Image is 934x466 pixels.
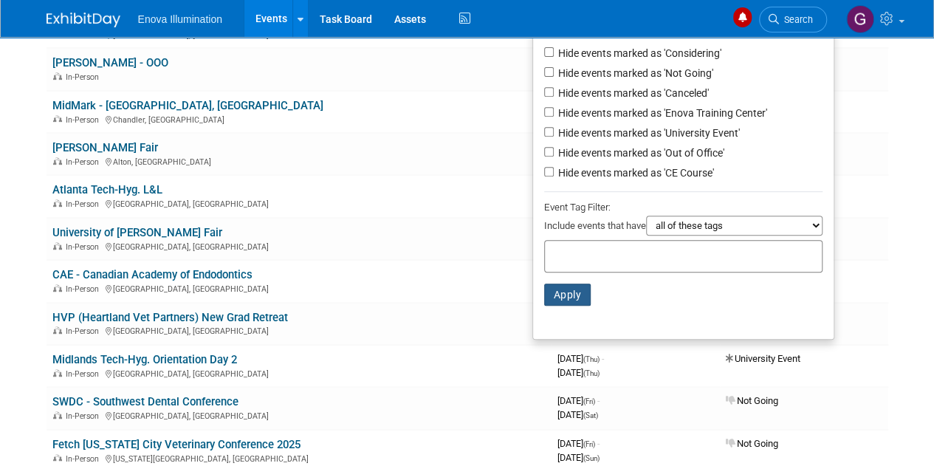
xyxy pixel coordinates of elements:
img: In-Person Event [53,242,62,250]
a: Search [759,7,827,32]
div: Event Tag Filter: [544,199,823,216]
span: In-Person [66,454,103,464]
span: [DATE] [557,438,600,449]
img: In-Person Event [53,454,62,462]
span: Not Going [726,438,778,449]
span: (Thu) [583,355,600,363]
img: Garrett Alcaraz [846,5,874,33]
button: Apply [544,284,591,306]
img: In-Person Event [53,284,62,292]
span: [DATE] [557,353,604,364]
div: [GEOGRAPHIC_DATA], [GEOGRAPHIC_DATA] [52,282,546,294]
label: Hide events marked as 'Canceled' [555,86,709,100]
div: [GEOGRAPHIC_DATA], [GEOGRAPHIC_DATA] [52,197,546,209]
span: In-Person [66,115,103,125]
a: [PERSON_NAME] Fair [52,141,158,154]
span: In-Person [66,157,103,167]
span: (Sun) [583,454,600,462]
span: (Fri) [583,440,595,448]
span: Not Going [726,395,778,406]
span: In-Person [66,284,103,294]
img: In-Person Event [53,326,62,334]
a: Midlands Tech-Hyg. Orientation Day 2 [52,353,237,366]
img: ExhibitDay [47,13,120,27]
a: HVP (Heartland Vet Partners) New Grad Retreat [52,311,288,324]
div: Alton, [GEOGRAPHIC_DATA] [52,155,546,167]
img: In-Person Event [53,411,62,419]
span: [DATE] [557,367,600,378]
span: In-Person [66,326,103,336]
span: In-Person [66,199,103,209]
a: University of [PERSON_NAME] Fair [52,226,222,239]
span: In-Person [66,30,103,40]
span: [DATE] [557,409,598,420]
a: MidMark - [GEOGRAPHIC_DATA], [GEOGRAPHIC_DATA] [52,99,323,112]
img: In-Person Event [53,157,62,165]
div: [GEOGRAPHIC_DATA], [GEOGRAPHIC_DATA] [52,240,546,252]
span: University Event [726,353,800,364]
img: In-Person Event [53,369,62,377]
label: Hide events marked as 'CE Course' [555,165,714,180]
div: [GEOGRAPHIC_DATA], [GEOGRAPHIC_DATA] [52,409,546,421]
label: Hide events marked as 'Not Going' [555,66,713,80]
span: (Thu) [583,369,600,377]
label: Hide events marked as 'Out of Office' [555,145,724,160]
label: Hide events marked as 'Considering' [555,46,721,61]
a: SWDC - Southwest Dental Conference [52,395,238,408]
span: [DATE] [557,395,600,406]
span: - [597,395,600,406]
div: Include events that have [544,216,823,240]
img: In-Person Event [53,72,62,80]
label: Hide events marked as 'Enova Training Center' [555,106,767,120]
div: Chandler, [GEOGRAPHIC_DATA] [52,113,546,125]
a: Atlanta Tech-Hyg. L&L [52,183,162,196]
span: Enova Illumination [138,13,222,25]
a: [PERSON_NAME] - OOO [52,56,168,69]
a: Fetch [US_STATE] City Veterinary Conference 2025 [52,438,301,451]
span: In-Person [66,242,103,252]
span: In-Person [66,411,103,421]
span: Search [779,14,813,25]
div: [GEOGRAPHIC_DATA], [GEOGRAPHIC_DATA] [52,324,546,336]
span: (Sat) [583,411,598,419]
div: [GEOGRAPHIC_DATA], [GEOGRAPHIC_DATA] [52,367,546,379]
div: [US_STATE][GEOGRAPHIC_DATA], [GEOGRAPHIC_DATA] [52,452,546,464]
span: In-Person [66,72,103,82]
img: In-Person Event [53,115,62,123]
span: - [602,353,604,364]
span: - [597,438,600,449]
a: CAE - Canadian Academy of Endodontics [52,268,253,281]
img: In-Person Event [53,199,62,207]
span: (Fri) [583,397,595,405]
span: In-Person [66,369,103,379]
label: Hide events marked as 'University Event' [555,126,740,140]
span: [DATE] [557,452,600,463]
